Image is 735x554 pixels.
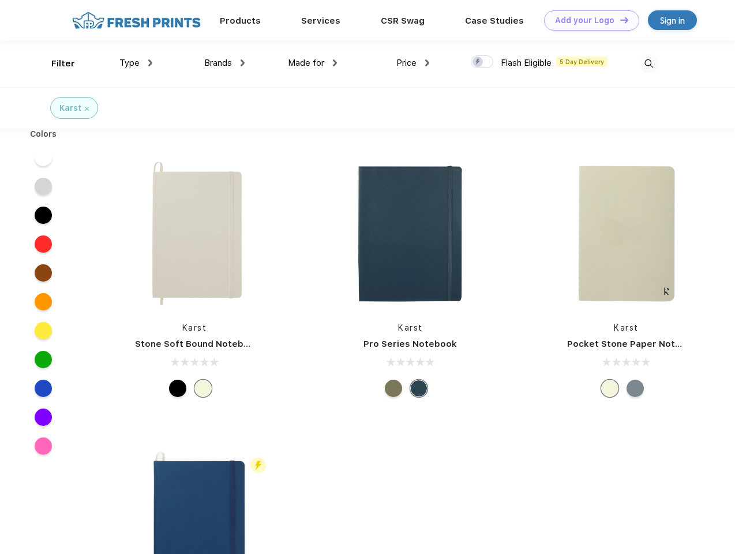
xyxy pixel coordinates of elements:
div: Black [169,380,186,397]
span: Price [396,58,417,68]
a: CSR Swag [381,16,425,26]
div: Sign in [660,14,685,27]
a: Pro Series Notebook [363,339,457,349]
span: 5 Day Delivery [556,57,607,67]
a: Karst [614,323,639,332]
a: Services [301,16,340,26]
span: Brands [204,58,232,68]
img: fo%20logo%202.webp [69,10,204,31]
div: Karst [59,102,81,114]
img: dropdown.png [425,59,429,66]
div: Beige [601,380,618,397]
div: Navy [410,380,427,397]
img: flash_active_toggle.svg [250,458,266,473]
span: Flash Eligible [501,58,552,68]
a: Products [220,16,261,26]
span: Made for [288,58,324,68]
img: filter_cancel.svg [85,107,89,111]
a: Karst [398,323,423,332]
img: desktop_search.svg [639,54,658,73]
a: Stone Soft Bound Notebook [135,339,260,349]
div: Gray [627,380,644,397]
img: dropdown.png [241,59,245,66]
a: Pocket Stone Paper Notebook [567,339,703,349]
div: Filter [51,57,75,70]
a: Sign in [648,10,697,30]
a: Karst [182,323,207,332]
img: DT [620,17,628,23]
div: Beige [194,380,212,397]
div: Add your Logo [555,16,614,25]
img: dropdown.png [148,59,152,66]
div: Colors [21,128,66,140]
span: Type [119,58,140,68]
img: func=resize&h=266 [333,157,487,310]
div: Olive [385,380,402,397]
img: func=resize&h=266 [118,157,271,310]
img: func=resize&h=266 [550,157,703,310]
img: dropdown.png [333,59,337,66]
